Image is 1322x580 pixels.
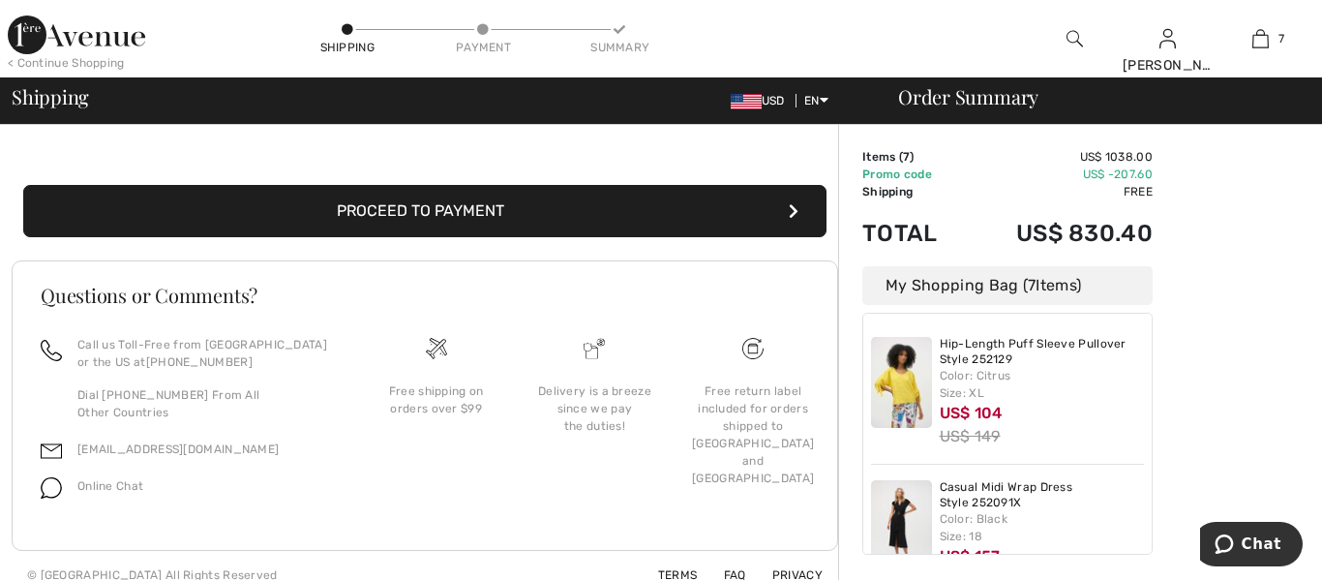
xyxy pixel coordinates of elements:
[940,367,1145,402] div: Color: Citrus Size: XL
[455,39,513,56] div: Payment
[862,266,1153,305] div: My Shopping Bag ( Items)
[940,404,1003,422] span: US$ 104
[584,338,605,359] img: Delivery is a breeze since we pay the duties!
[940,337,1145,367] a: Hip-Length Puff Sleeve Pullover Style 252129
[940,510,1145,545] div: Color: Black Size: 18
[965,200,1153,266] td: US$ 830.40
[531,382,659,435] div: Delivery is a breeze since we pay the duties!
[689,382,817,487] div: Free return label included for orders shipped to [GEOGRAPHIC_DATA] and [GEOGRAPHIC_DATA]
[1159,29,1176,47] a: Sign In
[318,39,376,56] div: Shipping
[41,286,809,305] h3: Questions or Comments?
[742,338,764,359] img: Free shipping on orders over $99
[1215,27,1306,50] a: 7
[41,477,62,499] img: chat
[965,183,1153,200] td: Free
[41,340,62,361] img: call
[12,87,89,107] span: Shipping
[862,148,965,166] td: Items ( )
[8,54,125,72] div: < Continue Shopping
[373,382,500,417] div: Free shipping on orders over $99
[77,386,334,421] p: Dial [PHONE_NUMBER] From All Other Countries
[862,183,965,200] td: Shipping
[426,338,447,359] img: Free shipping on orders over $99
[23,185,826,237] button: Proceed to Payment
[875,87,1310,107] div: Order Summary
[731,94,793,107] span: USD
[1123,55,1214,76] div: [PERSON_NAME]
[590,39,648,56] div: Summary
[77,443,279,456] a: [EMAIL_ADDRESS][DOMAIN_NAME]
[965,148,1153,166] td: US$ 1038.00
[8,15,145,54] img: 1ère Avenue
[965,166,1153,183] td: US$ -207.60
[804,94,828,107] span: EN
[77,479,143,493] span: Online Chat
[862,200,965,266] td: Total
[940,427,1001,445] s: US$ 149
[1252,27,1269,50] img: My Bag
[871,337,932,428] img: Hip-Length Puff Sleeve Pullover Style 252129
[862,166,965,183] td: Promo code
[1028,276,1036,294] span: 7
[731,94,762,109] img: US Dollar
[940,480,1145,510] a: Casual Midi Wrap Dress Style 252091X
[77,336,334,371] p: Call us Toll-Free from [GEOGRAPHIC_DATA] or the US at
[41,441,62,462] img: email
[940,547,1001,565] span: US$ 157
[1067,27,1083,50] img: search the website
[903,150,910,164] span: 7
[146,355,253,369] a: [PHONE_NUMBER]
[871,480,932,571] img: Casual Midi Wrap Dress Style 252091X
[1159,27,1176,50] img: My Info
[1278,30,1284,47] span: 7
[1200,522,1303,570] iframe: Opens a widget where you can chat to one of our agents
